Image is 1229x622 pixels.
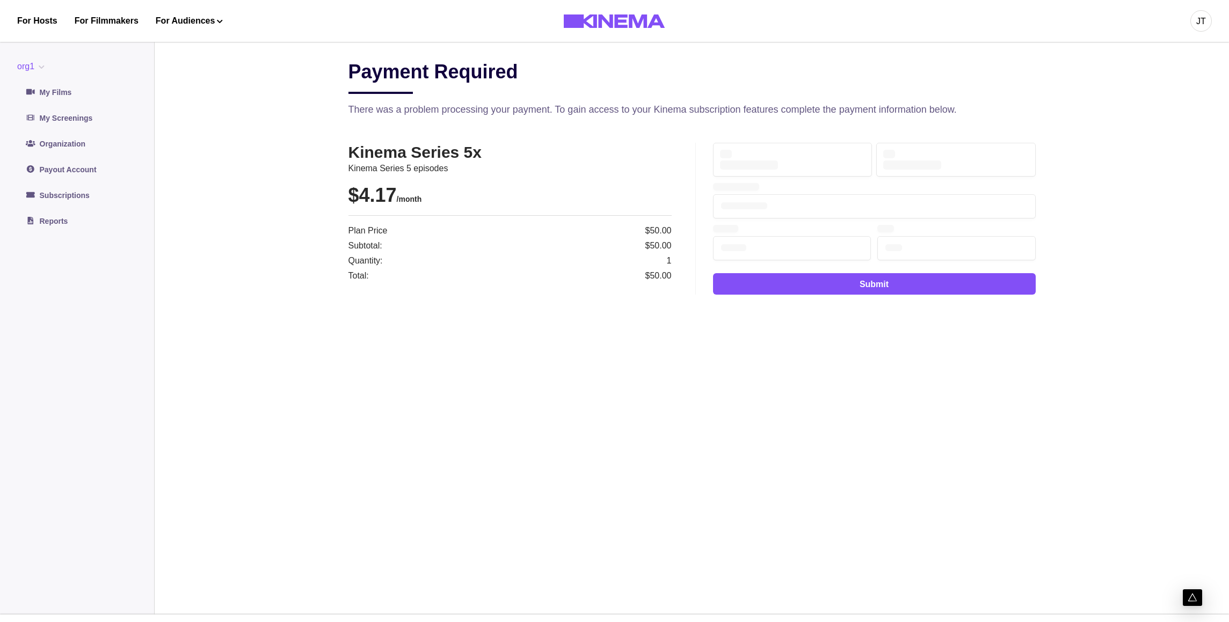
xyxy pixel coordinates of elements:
[17,14,57,27] a: For Hosts
[17,82,137,103] a: My Films
[348,162,672,175] p: Kinema Series 5 episodes
[17,159,137,180] a: Payout Account
[17,210,137,232] a: Reports
[17,60,49,73] button: org1
[17,107,137,129] a: My Screenings
[511,224,672,237] p: $50.00
[75,14,139,27] a: For Filmmakers
[348,103,1036,117] p: There was a problem processing your payment. To gain access to your Kinema subscription features ...
[348,224,509,237] p: Plan Price
[348,269,509,282] p: Total:
[156,14,223,27] button: For Audiences
[511,269,672,282] p: $50.00
[348,184,672,207] h2: $4.17
[348,254,509,267] p: Quantity:
[511,254,672,267] p: 1
[348,60,518,94] h2: Payment Required
[348,143,672,162] h2: Kinema Series 5x
[348,239,509,252] p: Subtotal:
[17,133,137,155] a: Organization
[713,273,1036,295] button: Submit
[1196,15,1206,28] div: JT
[511,239,672,252] p: $50.00
[397,195,422,203] span: /month
[17,185,137,206] a: Subscriptions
